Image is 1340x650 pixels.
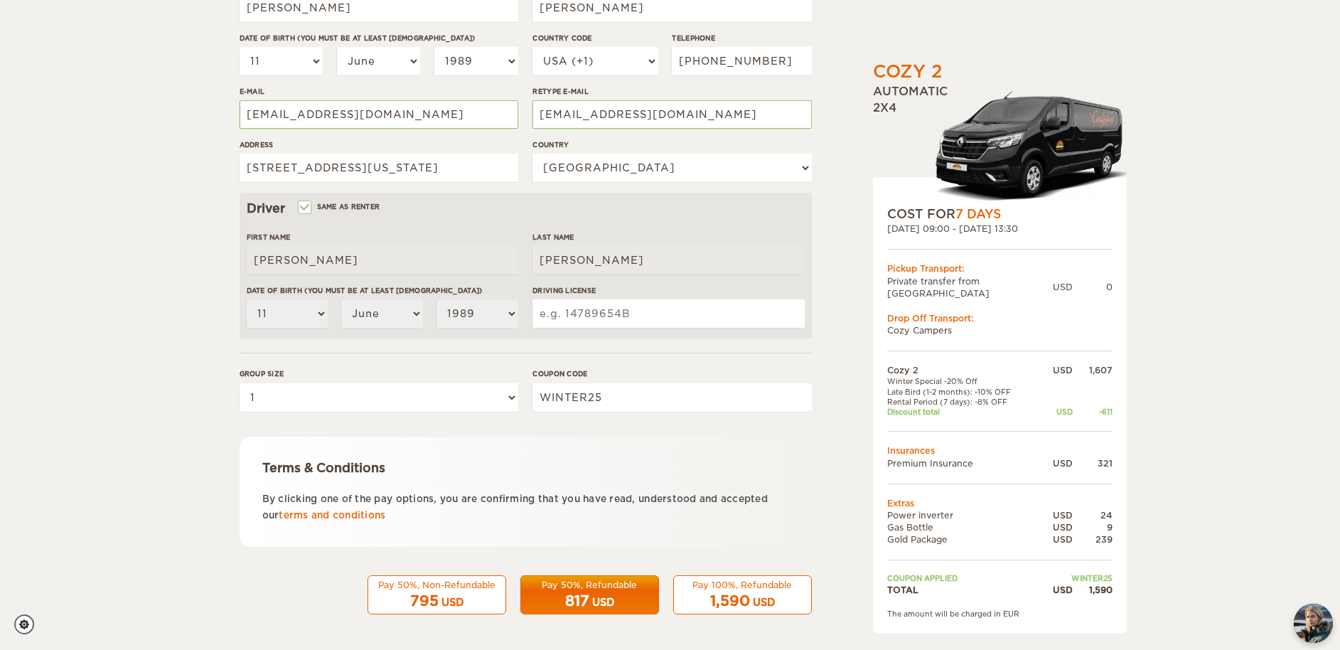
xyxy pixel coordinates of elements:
[377,579,497,591] div: Pay 50%, Non-Refundable
[887,573,1039,583] td: Coupon applied
[520,575,659,615] button: Pay 50%, Refundable 817 USD
[240,139,518,150] label: Address
[873,84,1127,206] div: Automatic 2x4
[887,584,1039,596] td: TOTAL
[299,204,309,213] input: Same as renter
[887,312,1113,324] div: Drop Off Transport:
[532,368,811,379] label: Coupon code
[955,207,1001,221] span: 7 Days
[1073,533,1113,545] div: 239
[887,609,1113,619] div: The amount will be charged in EUR
[532,139,811,150] label: Country
[299,200,380,213] label: Same as renter
[672,47,811,75] input: e.g. 1 234 567 890
[887,509,1039,521] td: Power inverter
[1039,573,1112,583] td: WINTER25
[262,459,789,476] div: Terms & Conditions
[1294,604,1333,643] img: Freyja at Cozy Campers
[682,579,803,591] div: Pay 100%, Refundable
[240,368,518,379] label: Group size
[887,324,1113,336] td: Cozy Campers
[1039,521,1072,533] div: USD
[262,491,789,524] p: By clicking one of the pay options, you are confirming that you have read, understood and accepte...
[887,263,1113,275] div: Pickup Transport:
[887,275,1053,299] td: Private transfer from [GEOGRAPHIC_DATA]
[368,575,506,615] button: Pay 50%, Non-Refundable 795 USD
[1073,521,1113,533] div: 9
[1039,533,1072,545] div: USD
[887,445,1113,457] td: Insurances
[247,200,805,217] div: Driver
[532,86,811,97] label: Retype E-mail
[532,33,658,43] label: Country Code
[240,33,518,43] label: Date of birth (You must be at least [DEMOGRAPHIC_DATA])
[14,614,43,634] a: Cookie settings
[1073,457,1113,469] div: 321
[279,510,385,521] a: terms and conditions
[1073,364,1113,376] div: 1,607
[247,232,518,243] label: First Name
[247,246,518,275] input: e.g. William
[673,575,812,615] button: Pay 100%, Refundable 1,590 USD
[410,592,439,609] span: 795
[565,592,589,609] span: 817
[1039,584,1072,596] div: USD
[1039,457,1072,469] div: USD
[532,232,804,243] label: Last Name
[887,533,1039,545] td: Gold Package
[887,387,1039,397] td: Late Bird (1-2 months): -10% OFF
[1294,604,1333,643] button: chat-button
[530,579,650,591] div: Pay 50%, Refundable
[1073,407,1113,417] div: -611
[1039,364,1072,376] div: USD
[532,100,811,129] input: e.g. example@example.com
[887,457,1039,469] td: Premium Insurance
[592,595,614,609] div: USD
[887,206,1113,223] div: COST FOR
[441,595,463,609] div: USD
[873,60,942,84] div: Cozy 2
[532,299,804,328] input: e.g. 14789654B
[1073,281,1113,293] div: 0
[887,397,1039,407] td: Rental Period (7 days): -8% OFF
[710,592,750,609] span: 1,590
[240,86,518,97] label: E-mail
[240,154,518,182] input: e.g. Street, City, Zip Code
[1073,509,1113,521] div: 24
[532,285,804,296] label: Driving License
[1039,509,1072,521] div: USD
[1073,584,1113,596] div: 1,590
[887,376,1039,386] td: Winter Special -20% Off
[887,407,1039,417] td: Discount total
[1039,407,1072,417] div: USD
[887,497,1113,509] td: Extras
[753,595,775,609] div: USD
[887,223,1113,235] div: [DATE] 09:00 - [DATE] 13:30
[1053,281,1073,293] div: USD
[887,364,1039,376] td: Cozy 2
[887,521,1039,533] td: Gas Bottle
[532,246,804,275] input: e.g. Smith
[247,285,518,296] label: Date of birth (You must be at least [DEMOGRAPHIC_DATA])
[672,33,811,43] label: Telephone
[240,100,518,129] input: e.g. example@example.com
[930,88,1127,206] img: Langur-m-c-logo-2.png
